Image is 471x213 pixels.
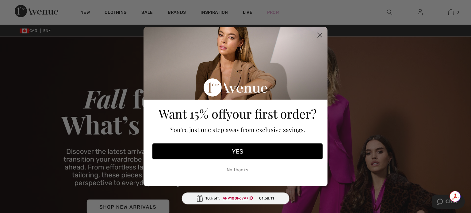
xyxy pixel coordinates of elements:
[259,196,274,201] span: 01:58:11
[152,143,323,159] button: YES
[223,196,248,200] ins: AFP100F67A7
[152,162,323,178] button: No thanks
[197,195,203,202] img: Gift.svg
[170,125,305,134] span: You're just one step away from exclusive savings.
[13,4,26,10] span: Chat
[226,105,316,122] span: your first order?
[159,105,226,122] span: Want 15% off
[182,192,289,204] div: 10% off:
[314,30,325,40] button: Close dialog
